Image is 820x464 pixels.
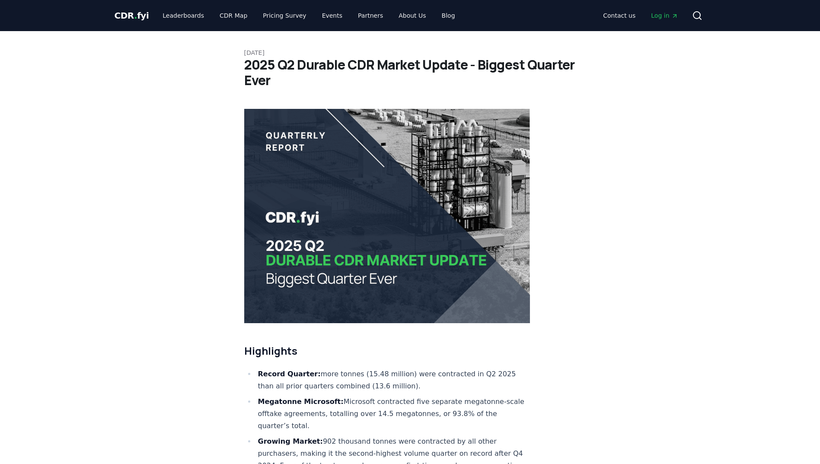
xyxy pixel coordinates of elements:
[392,8,433,23] a: About Us
[258,397,344,406] strong: Megatonne Microsoft:
[244,57,576,88] h1: 2025 Q2 Durable CDR Market Update - Biggest Quarter Ever
[651,11,678,20] span: Log in
[244,109,530,323] img: blog post image
[258,437,323,445] strong: Growing Market:
[258,370,321,378] strong: Record Quarter:
[244,48,576,57] p: [DATE]
[435,8,462,23] a: Blog
[596,8,685,23] nav: Main
[115,10,149,21] span: CDR fyi
[134,10,137,21] span: .
[213,8,254,23] a: CDR Map
[255,396,530,432] li: Microsoft contracted five separate megatonne-scale offtake agreements, totalling over 14.5 megato...
[255,368,530,392] li: more tonnes (15.48 million) were contracted in Q2 2025 than all prior quarters combined (13.6 mil...
[244,344,530,358] h2: Highlights
[644,8,685,23] a: Log in
[256,8,313,23] a: Pricing Survey
[315,8,349,23] a: Events
[351,8,390,23] a: Partners
[596,8,642,23] a: Contact us
[115,10,149,22] a: CDR.fyi
[156,8,462,23] nav: Main
[156,8,211,23] a: Leaderboards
